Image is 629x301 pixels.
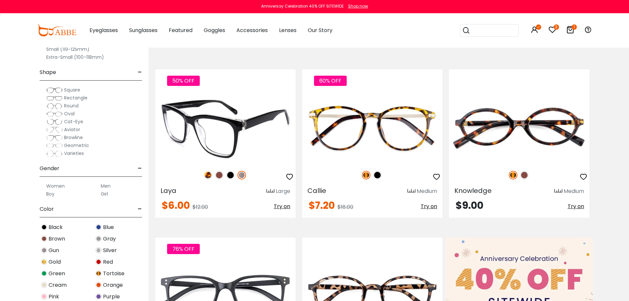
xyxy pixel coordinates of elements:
div: Medium [564,187,584,195]
span: Aviator [64,126,80,133]
span: Gun [49,246,59,254]
img: Rectangle.png [46,95,63,101]
img: abbeglasses.com [37,24,76,36]
span: Red [103,258,113,266]
span: Shape [40,64,56,80]
span: Black [49,223,63,231]
div: Anniversay Celebration 40% OFF SITEWIDE [261,3,344,9]
a: Shop now [345,3,368,9]
a: 3 [548,27,556,35]
span: Green [49,270,65,278]
img: Gun [237,171,246,179]
button: Try on [274,201,290,212]
span: Gray [103,235,116,243]
img: Geometric.png [46,142,63,149]
span: $12.00 [192,203,208,211]
span: Brown [49,235,65,243]
span: - [138,64,142,80]
img: Tortoise Callie - Combination ,Universal Bridge Fit [302,93,442,164]
img: Leopard [204,171,212,179]
span: Geometric [64,142,89,149]
span: - [138,201,142,217]
div: Shop now [348,3,368,9]
img: Round.png [46,103,63,109]
span: 50% OFF [167,76,200,86]
label: Small (119-125mm) [46,45,89,53]
img: Pink [41,293,47,300]
img: Brown [41,236,47,242]
img: Tortoise [509,171,517,179]
span: $9.00 [456,198,483,212]
span: Sunglasses [129,26,157,34]
i: 1 [572,24,577,30]
img: Purple [95,293,102,300]
span: Accessories [236,26,268,34]
img: Gold [41,259,47,265]
span: Try on [568,203,584,210]
img: Black [41,224,47,230]
span: Try on [274,203,290,210]
span: $18.00 [337,203,353,211]
img: Blue [95,224,102,230]
img: Oval.png [46,111,63,117]
span: 60% OFF [314,76,347,86]
img: size ruler [554,189,562,194]
img: Aviator.png [46,127,63,133]
a: 1 [566,27,574,35]
button: Try on [421,201,437,212]
span: Goggles [204,26,225,34]
div: Medium [417,187,437,195]
img: Orange [95,282,102,288]
img: Cat-Eye.png [46,119,63,125]
img: Brown [215,171,224,179]
i: 3 [554,24,559,30]
span: Square [64,87,80,93]
img: Cream [41,282,47,288]
img: Black [226,171,235,179]
span: Oval [64,110,75,117]
span: 76% OFF [167,244,200,254]
span: Browline [64,134,83,141]
img: Tortoise Knowledge - Acetate ,Universal Bridge Fit [449,93,589,164]
img: Tortoise [362,171,370,179]
label: Women [46,182,65,190]
span: Color [40,201,54,217]
img: Tortoise [95,270,102,277]
span: Callie [307,186,326,195]
img: Green [41,270,47,277]
span: Eyeglasses [89,26,118,34]
span: Featured [169,26,192,34]
button: Try on [568,201,584,212]
label: Men [101,182,111,190]
span: Tortoise [103,270,124,278]
span: Blue [103,223,114,231]
span: Gender [40,161,59,176]
span: Cream [49,281,67,289]
span: Our Story [308,26,332,34]
span: Pink [49,293,59,301]
img: size ruler [266,189,274,194]
span: $6.00 [162,198,190,212]
span: Silver [103,246,117,254]
img: Browline.png [46,134,63,141]
img: Square.png [46,87,63,94]
span: Round [64,102,79,109]
img: Black [373,171,382,179]
span: Purple [103,293,120,301]
span: Laya [160,186,176,195]
span: Orange [103,281,123,289]
img: Gray [95,236,102,242]
span: Try on [421,203,437,210]
span: Rectangle [64,94,87,101]
img: Red [95,259,102,265]
img: Gun [41,247,47,253]
label: Girl [101,190,108,198]
img: Gun Laya - Plastic ,Universal Bridge Fit [155,93,296,164]
img: size ruler [407,189,415,194]
div: Large [276,187,290,195]
img: Brown [520,171,529,179]
span: $7.20 [309,198,335,212]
